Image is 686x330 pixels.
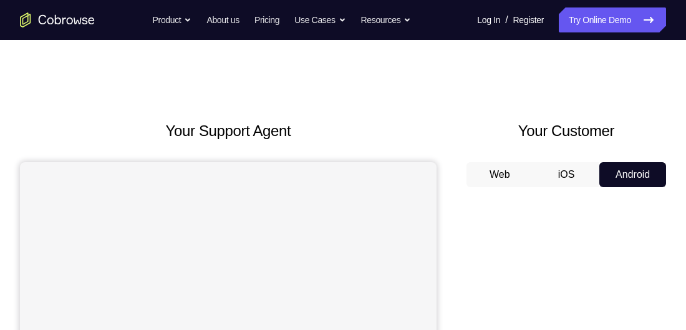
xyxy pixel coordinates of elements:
[206,7,239,32] a: About us
[477,7,500,32] a: Log In
[254,7,279,32] a: Pricing
[153,7,192,32] button: Product
[294,7,345,32] button: Use Cases
[361,7,412,32] button: Resources
[466,162,533,187] button: Web
[466,120,666,142] h2: Your Customer
[505,12,508,27] span: /
[513,7,544,32] a: Register
[599,162,666,187] button: Android
[20,120,437,142] h2: Your Support Agent
[20,12,95,27] a: Go to the home page
[559,7,666,32] a: Try Online Demo
[533,162,600,187] button: iOS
